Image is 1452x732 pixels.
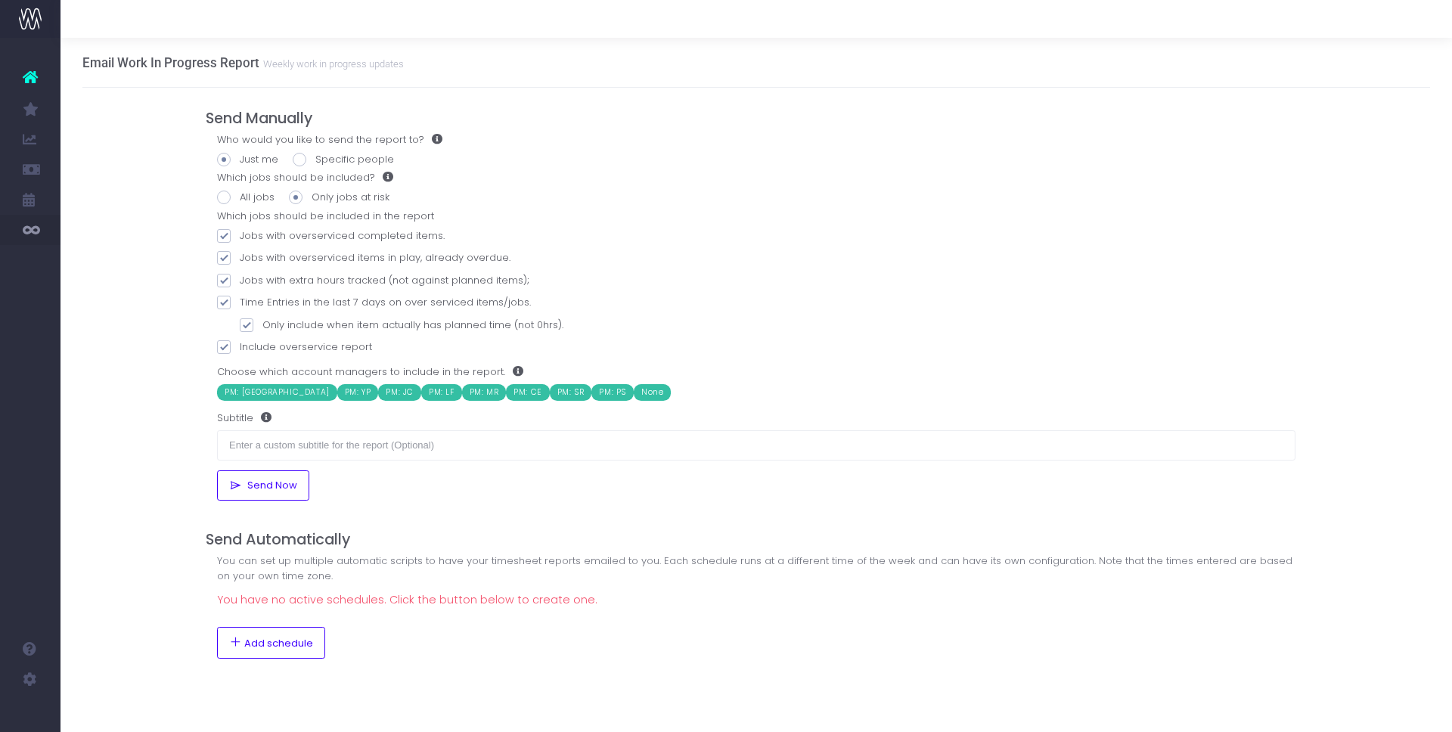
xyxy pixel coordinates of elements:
[217,340,1295,355] label: Include overservice report
[206,110,1307,127] h4: Send Manually
[462,384,507,401] span: PM: MR
[217,295,1295,310] label: Time Entries in the last 7 days on over serviced items/jobs.
[217,132,442,147] label: Who would you like to send the report to?
[217,364,523,380] label: Choose which account managers to include in the report.
[217,430,1295,461] input: Enter a custom subtitle for the report (Optional)
[217,209,434,224] label: Which jobs should be included in the report
[242,479,297,492] span: Send Now
[421,384,462,401] span: PM: LF
[217,384,337,401] span: PM: [GEOGRAPHIC_DATA]
[217,170,393,185] label: Which jobs should be included?
[217,554,1295,583] div: You can set up multiple automatic scripts to have your timesheet reports emailed to you. Each sch...
[217,273,1295,288] label: Jobs with extra hours tracked (not against planned items);
[217,250,1295,265] label: Jobs with overserviced items in play, already overdue.
[217,152,278,167] label: Just me
[506,384,550,401] span: PM: CE
[591,384,634,401] span: PM: PS
[217,591,597,609] p: You have no active schedules. Click the button below to create one.
[634,384,671,401] span: None
[82,55,404,70] h3: Email Work In Progress Report
[550,384,592,401] span: PM: SR
[244,637,313,650] span: Add schedule
[240,318,1295,333] label: Only include when item actually has planned time (not 0hrs).
[289,190,389,205] label: Only jobs at risk
[217,228,1295,243] label: Jobs with overserviced completed items.
[217,627,325,659] button: Add schedule
[217,411,271,426] label: Subtitle
[19,702,42,724] img: images/default_profile_image.png
[259,55,404,70] small: Weekly work in progress updates
[378,384,421,401] span: PM: JC
[217,470,309,501] button: Send Now
[293,152,394,167] label: Specific people
[337,384,379,401] span: PM: YP
[217,190,275,205] label: All jobs
[206,531,1307,548] h4: Send Automatically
